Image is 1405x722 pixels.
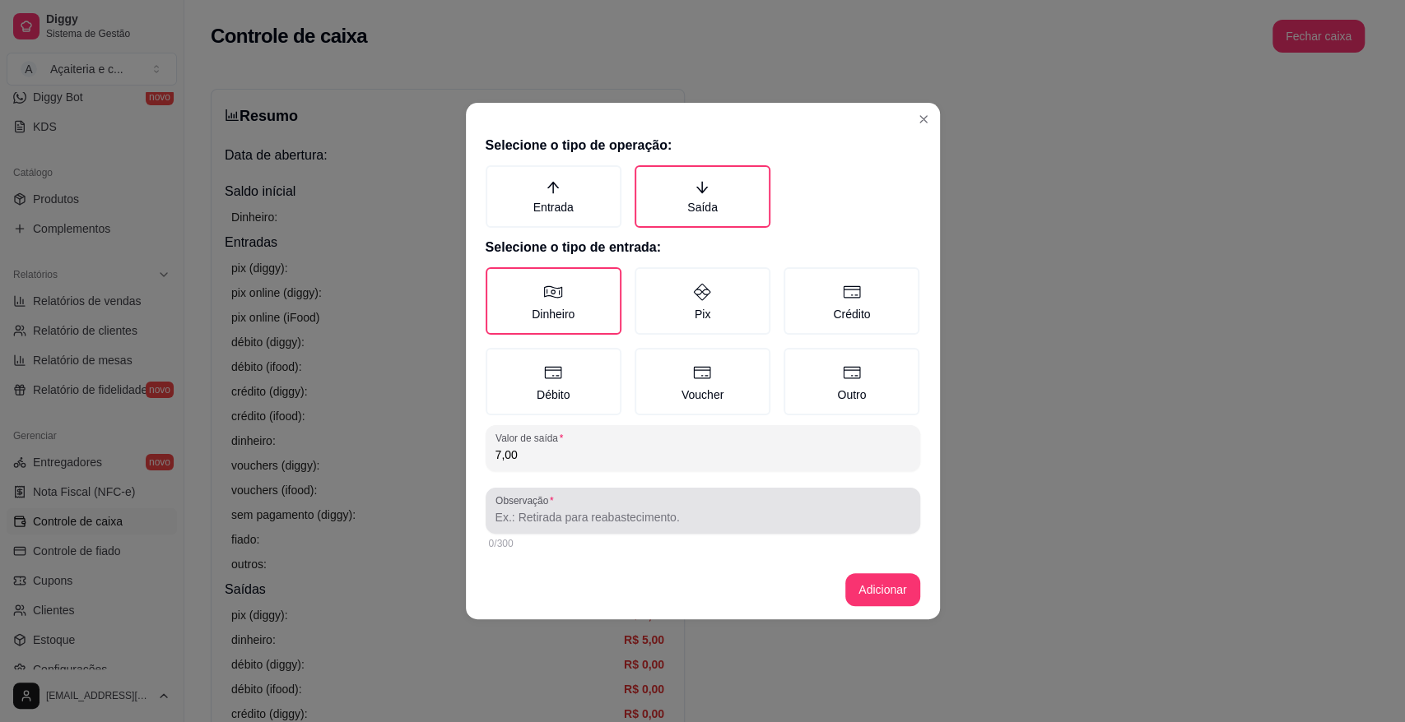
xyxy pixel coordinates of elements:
label: Outro [784,348,919,415]
button: Close [910,106,937,132]
label: Saída [635,165,770,228]
input: Valor de saída [495,447,910,463]
button: Adicionar [845,573,919,606]
input: Observação [495,509,910,525]
label: Entrada [486,165,621,228]
label: Dinheiro [486,267,621,335]
label: Débito [486,348,621,415]
label: Voucher [635,348,770,415]
h2: Selecione o tipo de operação: [486,136,920,155]
h2: Selecione o tipo de entrada: [486,238,920,257]
span: arrow-up [546,180,561,195]
span: arrow-down [695,180,709,195]
label: Valor de saída [495,431,569,445]
label: Observação [495,493,559,507]
div: 0/300 [489,537,917,550]
label: Pix [635,267,770,335]
label: Crédito [784,267,919,335]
